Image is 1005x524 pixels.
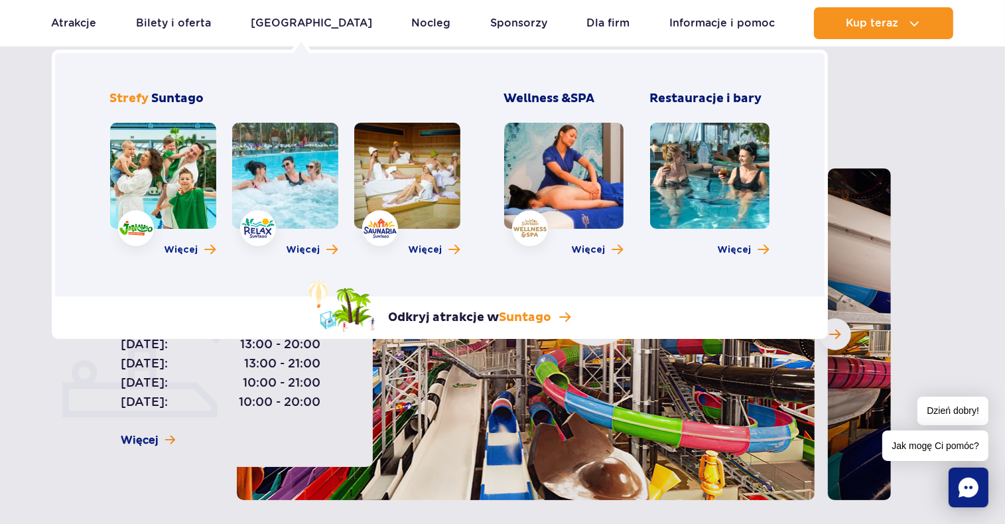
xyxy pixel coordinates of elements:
a: Więcej o strefie Saunaria [409,243,460,257]
a: Bilety i oferta [136,7,211,39]
a: Więcej o strefie Relax [287,243,338,257]
a: [GEOGRAPHIC_DATA] [251,7,372,39]
span: Więcej [572,243,606,257]
button: Kup teraz [814,7,953,39]
span: Suntago [499,310,551,325]
a: Informacje i pomoc [669,7,775,39]
span: Strefy [110,91,149,106]
span: Suntago [152,91,204,106]
a: Więcej o Wellness & SPA [572,243,624,257]
span: Wellness & [504,91,595,106]
a: Więcej o strefie Jamango [165,243,216,257]
span: Więcej [718,243,752,257]
span: Więcej [409,243,442,257]
span: SPA [571,91,595,106]
span: Jak mogę Ci pomóc? [882,430,988,461]
a: Atrakcje [52,7,97,39]
a: Odkryj atrakcje wSuntago [308,281,570,332]
a: Sponsorzy [490,7,547,39]
span: Więcej [165,243,198,257]
a: Więcej o Restauracje i bary [718,243,770,257]
span: Więcej [287,243,320,257]
p: Odkryj atrakcje w [388,310,551,326]
div: Chat [949,468,988,507]
a: Nocleg [411,7,450,39]
span: Dzień dobry! [917,397,988,425]
a: Dla firm [586,7,630,39]
h3: Restauracje i bary [650,91,770,107]
span: Kup teraz [846,17,898,29]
